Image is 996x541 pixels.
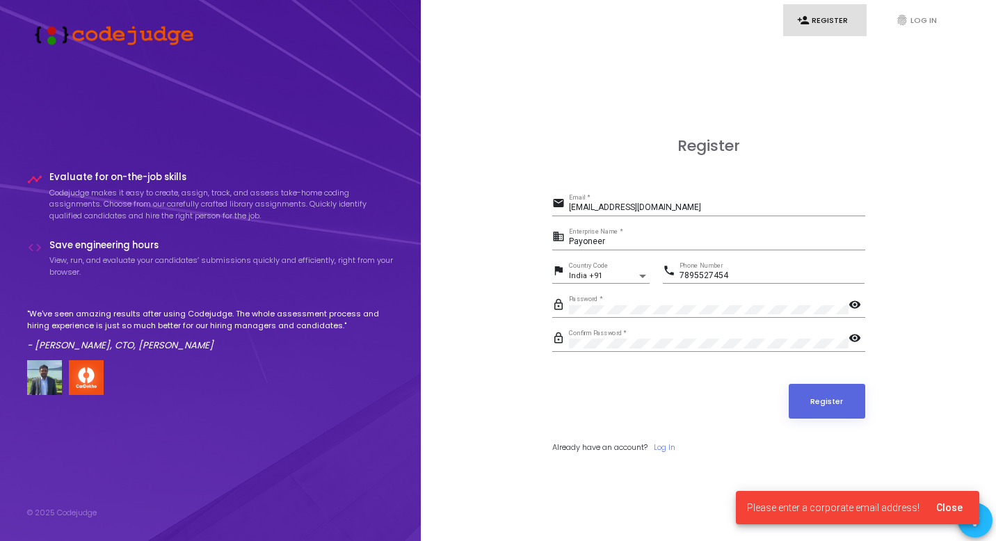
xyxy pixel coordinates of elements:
[747,501,919,515] span: Please enter a corporate email address!
[27,240,42,255] i: code
[552,331,569,348] mat-icon: lock_outline
[27,507,97,519] div: © 2025 Codejudge
[27,308,394,331] p: "We've seen amazing results after using Codejudge. The whole assessment process and hiring experi...
[552,264,569,280] mat-icon: flag
[849,298,865,314] mat-icon: visibility
[663,264,680,280] mat-icon: phone
[27,172,42,187] i: timeline
[569,203,865,213] input: Email
[896,14,908,26] i: fingerprint
[849,331,865,348] mat-icon: visibility
[49,255,394,277] p: View, run, and evaluate your candidates’ submissions quickly and efficiently, right from your bro...
[569,237,865,247] input: Enterprise Name
[925,495,974,520] button: Close
[789,384,865,419] button: Register
[882,4,965,37] a: fingerprintLog In
[654,442,675,453] a: Log In
[49,187,394,222] p: Codejudge makes it easy to create, assign, track, and assess take-home coding assignments. Choose...
[552,298,569,314] mat-icon: lock_outline
[552,137,865,155] h3: Register
[27,339,214,352] em: - [PERSON_NAME], CTO, [PERSON_NAME]
[797,14,810,26] i: person_add
[783,4,867,37] a: person_addRegister
[569,271,602,280] span: India +91
[680,271,865,281] input: Phone Number
[49,172,394,183] h4: Evaluate for on-the-job skills
[552,229,569,246] mat-icon: business
[936,502,963,513] span: Close
[49,240,394,251] h4: Save engineering hours
[552,196,569,213] mat-icon: email
[27,360,62,395] img: user image
[552,442,648,453] span: Already have an account?
[69,360,104,395] img: company-logo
